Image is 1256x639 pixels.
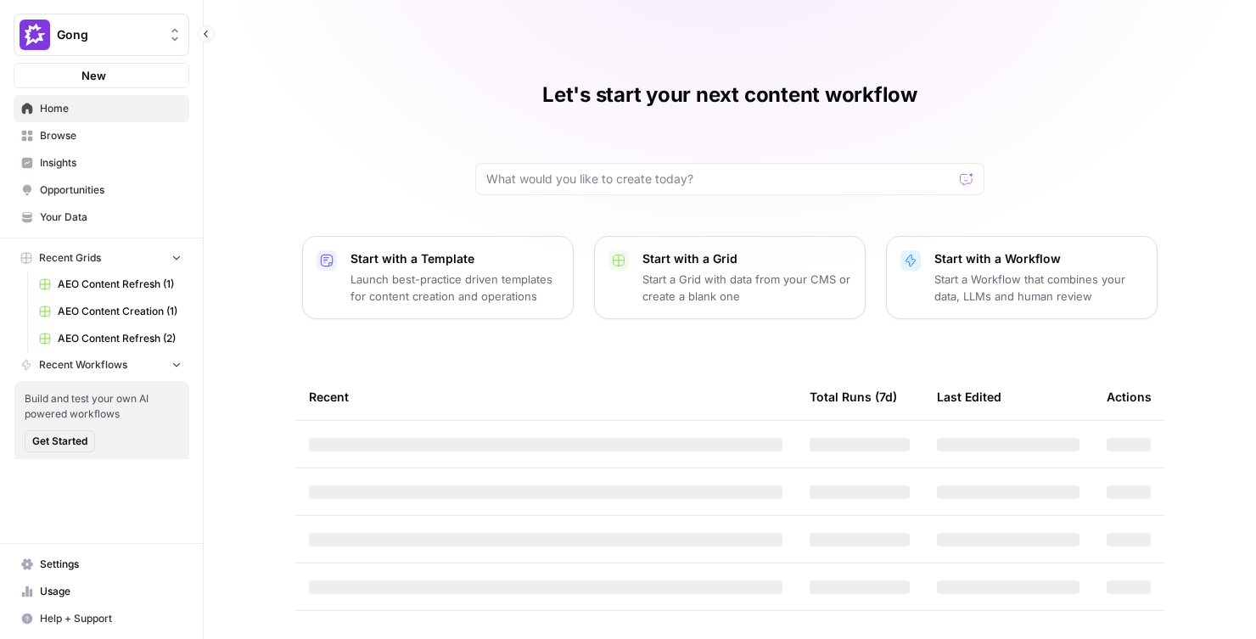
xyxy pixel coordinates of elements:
[486,171,953,188] input: What would you like to create today?
[58,331,182,346] span: AEO Content Refresh (2)
[934,250,1143,267] p: Start with a Workflow
[25,430,95,452] button: Get Started
[642,250,851,267] p: Start with a Grid
[40,101,182,116] span: Home
[39,250,101,266] span: Recent Grids
[937,373,1001,420] div: Last Edited
[14,245,189,271] button: Recent Grids
[1107,373,1152,420] div: Actions
[14,95,189,122] a: Home
[58,277,182,292] span: AEO Content Refresh (1)
[350,250,559,267] p: Start with a Template
[309,373,782,420] div: Recent
[40,182,182,198] span: Opportunities
[40,557,182,572] span: Settings
[57,26,160,43] span: Gong
[31,271,189,298] a: AEO Content Refresh (1)
[14,551,189,578] a: Settings
[934,271,1143,305] p: Start a Workflow that combines your data, LLMs and human review
[14,578,189,605] a: Usage
[14,605,189,632] button: Help + Support
[642,271,851,305] p: Start a Grid with data from your CMS or create a blank one
[58,304,182,319] span: AEO Content Creation (1)
[32,434,87,449] span: Get Started
[14,204,189,231] a: Your Data
[14,14,189,56] button: Workspace: Gong
[25,391,179,422] span: Build and test your own AI powered workflows
[14,352,189,378] button: Recent Workflows
[40,611,182,626] span: Help + Support
[350,271,559,305] p: Launch best-practice driven templates for content creation and operations
[594,236,866,319] button: Start with a GridStart a Grid with data from your CMS or create a blank one
[40,155,182,171] span: Insights
[39,357,127,373] span: Recent Workflows
[14,122,189,149] a: Browse
[542,81,917,109] h1: Let's start your next content workflow
[40,584,182,599] span: Usage
[14,149,189,177] a: Insights
[31,325,189,352] a: AEO Content Refresh (2)
[14,63,189,88] button: New
[31,298,189,325] a: AEO Content Creation (1)
[81,67,106,84] span: New
[886,236,1158,319] button: Start with a WorkflowStart a Workflow that combines your data, LLMs and human review
[40,210,182,225] span: Your Data
[20,20,50,50] img: Gong Logo
[302,236,574,319] button: Start with a TemplateLaunch best-practice driven templates for content creation and operations
[810,373,897,420] div: Total Runs (7d)
[14,177,189,204] a: Opportunities
[40,128,182,143] span: Browse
